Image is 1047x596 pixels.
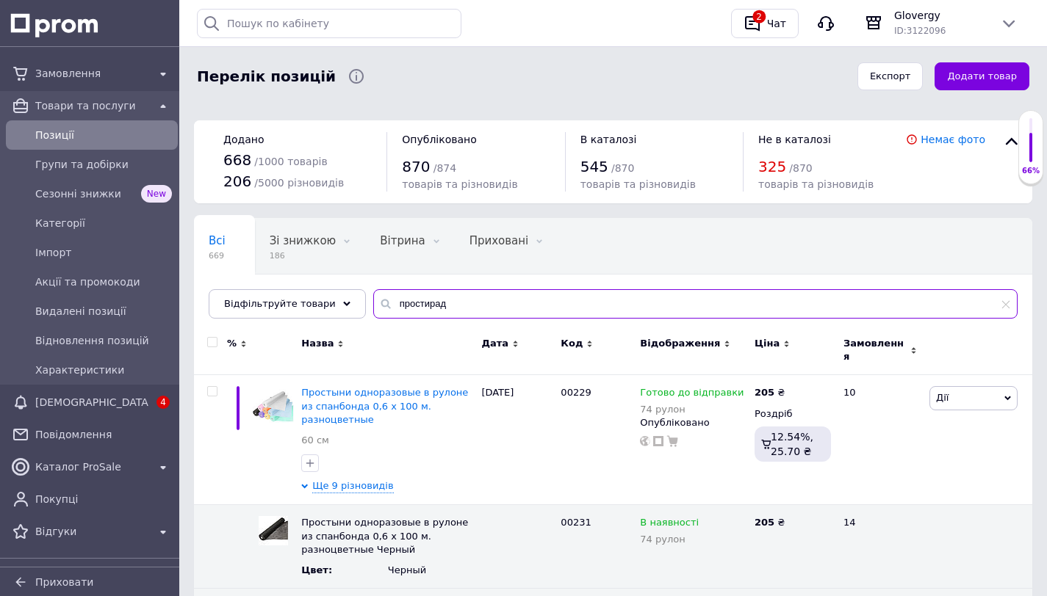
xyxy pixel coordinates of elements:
span: Не в каталозі [758,134,831,145]
b: 205 [755,517,774,528]
span: Сезонні знижки [35,186,135,201]
div: 74 рулон [640,534,747,545]
div: ₴ [755,516,831,529]
span: Glovergy [894,8,988,23]
div: Чат [764,12,789,34]
span: Відновлення позицій [35,333,172,348]
span: Товари та послуги [35,98,148,113]
span: Замовлення [843,337,907,363]
span: / 1000 товарів [254,156,327,167]
span: Замовлення [35,66,148,81]
span: Видалені позиції [35,304,172,319]
span: 870 [402,158,430,175]
span: Приховати [35,576,93,588]
div: 14 [835,505,926,589]
span: товарів та різновидів [402,178,517,190]
span: товарів та різновидів [580,178,696,190]
span: 186 [270,250,336,261]
span: / 5000 різновидів [254,177,344,189]
button: Експорт [857,62,924,91]
span: 00229 [561,387,591,398]
span: Код [561,337,583,350]
span: Дії [936,392,949,403]
b: 205 [755,387,774,398]
span: Дата [481,337,508,350]
span: Вітрина [380,234,425,247]
span: Характеристики [35,363,172,377]
div: Черный [388,564,475,577]
div: Опубліковано [640,416,747,429]
span: Відфільтруйте товари [224,298,336,309]
span: Опубліковані [209,290,285,303]
span: / 870 [789,162,812,174]
span: В наявності [640,517,699,532]
span: ID: 3122096 [894,26,946,36]
span: Перелік позицій [197,66,336,87]
img: Простыни одноразовые в рулоне из спанбонда 0,6 х 100 м. разноцветные [253,386,294,427]
span: Імпорт [35,245,172,260]
span: Додано [223,134,264,145]
span: Ціна [755,337,780,350]
span: / 870 [611,162,634,174]
span: Простыни одноразовые в рулоне из спанбонда 0,6 х 100 м. разноцветные Черный [301,517,468,554]
span: Позиції [35,128,172,142]
span: 206 [223,172,251,190]
span: Зі знижкою [270,234,336,247]
div: Назву успадковано від основного товару [301,516,474,556]
span: Опубліковано [402,134,477,145]
div: Роздріб [755,407,831,421]
span: Повідомлення [35,427,172,442]
span: Всі [209,234,226,247]
span: 12.54%, 25.70 ₴ [771,431,813,457]
a: 60 см [301,434,329,447]
span: Відгуки [35,524,148,539]
div: [DATE] [478,375,557,505]
span: [DEMOGRAPHIC_DATA] [35,395,148,410]
span: / 874 [433,162,456,174]
span: Акції та промокоди [35,275,172,289]
a: Простыни одноразовые в рулоне из спанбонда 0,6 х 100 м. разноцветные [301,387,468,424]
span: Назва [301,337,334,350]
span: Відображення [640,337,720,350]
span: 668 [223,151,251,169]
span: 4 [156,396,170,409]
input: Пошук по назві позиції, артикулу і пошуковим запитам [373,289,1018,319]
span: В каталозі [580,134,637,145]
div: 10 [835,375,926,505]
span: Покупці [35,492,172,506]
div: Цвет : [301,564,378,577]
span: Готово до відправки [640,387,744,402]
span: 00231 [561,517,591,528]
span: товарів та різновидів [758,178,874,190]
button: 2Чат [731,9,799,38]
span: New [141,185,172,203]
span: 545 [580,158,608,175]
button: Додати товар [935,62,1029,91]
div: 66% [1019,166,1043,176]
input: Пошук по кабінету [197,9,461,38]
a: Немає фото [921,134,985,145]
span: Ще 9 різновидів [312,479,393,493]
span: 325 [758,158,786,175]
span: 669 [209,250,226,261]
span: Групи та добірки [35,157,172,172]
span: Категорії [35,216,172,230]
span: % [227,337,237,350]
div: ₴ [755,386,785,399]
div: 74 рулон [640,404,744,415]
img: Простыни одноразовые в рулоне из спанбонда 0,6 х 100 м. разноцветные Черный [259,516,288,545]
span: Приховані [469,234,529,247]
span: Каталог ProSale [35,459,148,474]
